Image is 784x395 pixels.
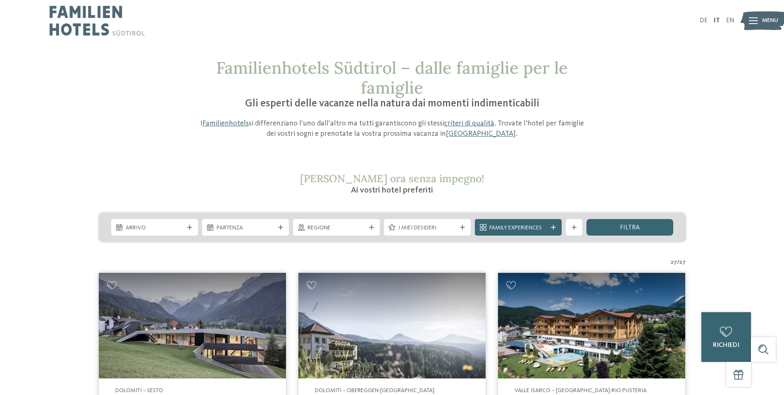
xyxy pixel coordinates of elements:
span: Valle Isarco – [GEOGRAPHIC_DATA]-Rio Pusteria [515,388,647,393]
span: Menu [762,17,778,25]
a: [GEOGRAPHIC_DATA] [446,130,516,137]
span: Arrivo [126,224,183,232]
a: Cercate un hotel per famiglie? Qui troverete solo i migliori! [498,273,685,378]
span: richiedi [713,342,739,349]
span: Ai vostri hotel preferiti [351,186,433,195]
img: Family Home Alpenhof **** [498,273,685,378]
span: Regione [307,224,365,232]
span: [PERSON_NAME] ora senza impegno! [300,172,484,185]
span: Partenza [217,224,274,232]
a: richiedi [701,312,751,362]
span: I miei desideri [398,224,456,232]
span: Familienhotels Südtirol – dalle famiglie per le famiglie [216,57,568,98]
img: Family Resort Rainer ****ˢ [99,273,286,378]
span: Family Experiences [489,224,547,232]
span: 27 [671,258,677,267]
p: I si differenziano l’uno dall’altro ma tutti garantiscono gli stessi . Trovate l’hotel per famigl... [196,118,589,139]
a: Cercate un hotel per famiglie? Qui troverete solo i migliori! [99,273,286,378]
a: Cercate un hotel per famiglie? Qui troverete solo i migliori! [298,273,486,378]
span: / [677,258,679,267]
span: Dolomiti – Sesto [115,388,163,393]
span: filtra [620,224,640,231]
span: 27 [679,258,686,267]
span: Gli esperti delle vacanze nella natura dai momenti indimenticabili [245,99,539,109]
a: IT [714,17,720,24]
span: Dolomiti – Obereggen-[GEOGRAPHIC_DATA] [315,388,434,393]
a: EN [726,17,734,24]
img: Adventure Family Hotel Maria **** [298,273,486,378]
a: DE [700,17,708,24]
a: Familienhotels [203,120,249,127]
a: criteri di qualità [444,120,494,127]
